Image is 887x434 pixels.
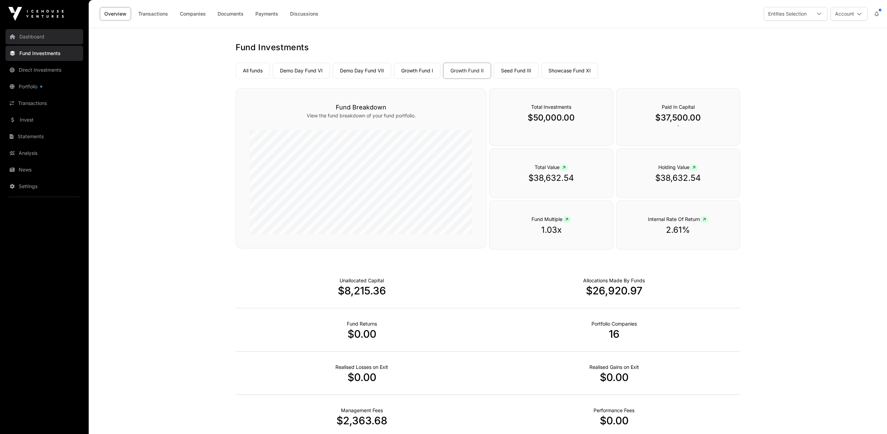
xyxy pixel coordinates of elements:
[503,172,599,184] p: $38,632.54
[488,328,740,340] p: 16
[175,7,210,20] a: Companies
[488,371,740,383] p: $0.00
[662,104,695,110] span: Paid In Capital
[531,104,571,110] span: Total Investments
[8,7,64,21] img: Icehouse Ventures Logo
[589,364,639,371] p: Net Realised on Positive Exits
[648,216,709,222] span: Internal Rate Of Return
[236,284,488,297] p: $8,215.36
[443,63,491,79] a: Growth Fund II
[236,328,488,340] p: $0.00
[535,164,568,170] span: Total Value
[236,371,488,383] p: $0.00
[503,224,599,236] p: 1.03x
[6,96,83,111] a: Transactions
[236,414,488,427] p: $2,363.68
[347,320,377,327] p: Realised Returns from Funds
[583,277,645,284] p: Capital Deployed Into Companies
[6,179,83,194] a: Settings
[250,112,472,119] p: View the fund breakdown of your fund portfolio.
[6,62,83,78] a: Direct Investments
[764,7,811,20] div: Entities Selection
[286,7,323,20] a: Discussions
[630,172,726,184] p: $38,632.54
[616,88,740,146] div: `
[6,46,83,61] a: Fund Investments
[340,277,384,284] p: Cash not yet allocated
[394,63,440,79] a: Growth Fund I
[831,7,868,21] button: Account
[236,63,270,79] a: All funds
[488,414,740,427] p: $0.00
[236,42,740,53] h1: Fund Investments
[251,7,283,20] a: Payments
[6,112,83,127] a: Invest
[541,63,598,79] a: Showcase Fund XI
[532,216,571,222] span: Fund Multiple
[630,112,726,123] p: $37,500.00
[6,145,83,161] a: Analysis
[658,164,698,170] span: Holding Value
[630,224,726,236] p: 2.61%
[494,63,538,79] a: Seed Fund III
[213,7,248,20] a: Documents
[488,284,740,297] p: $26,920.97
[594,407,634,414] p: Fund Performance Fees (Carry) incurred to date
[6,162,83,177] a: News
[335,364,388,371] p: Net Realised on Negative Exits
[503,112,599,123] p: $50,000.00
[6,29,83,44] a: Dashboard
[333,63,391,79] a: Demo Day Fund VII
[273,63,330,79] a: Demo Day Fund VI
[250,103,472,112] h3: Fund Breakdown
[6,129,83,144] a: Statements
[852,401,887,434] iframe: Chat Widget
[591,320,637,327] p: Number of Companies Deployed Into
[134,7,173,20] a: Transactions
[6,79,83,94] a: Portfolio
[341,407,383,414] p: Fund Management Fees incurred to date
[100,7,131,20] a: Overview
